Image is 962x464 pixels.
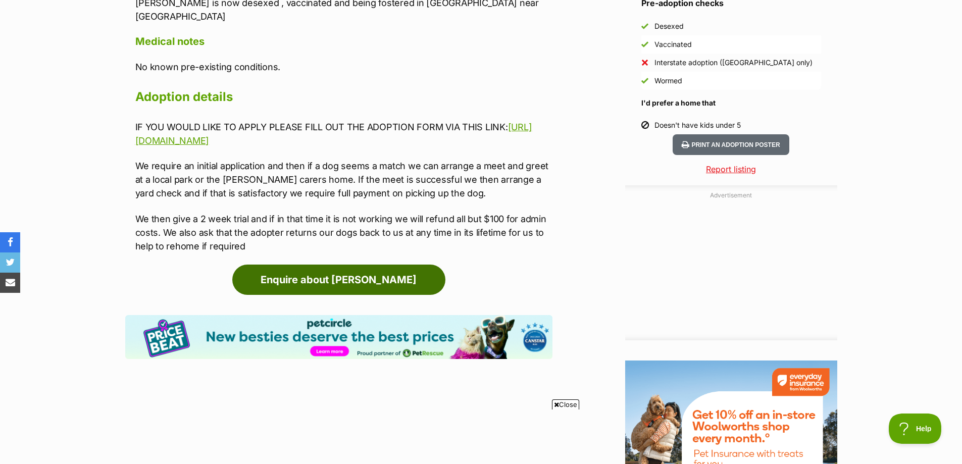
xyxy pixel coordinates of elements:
[135,159,552,200] p: We require an initial application and then if a dog seems a match we can arrange a meet and greet...
[641,77,648,84] img: Yes
[135,120,552,147] p: IF YOU WOULD LIKE TO APPLY PLEASE FILL OUT THE ADOPTION FORM VIA THIS LINK:
[135,212,552,253] p: We then give a 2 week trial and if in that time it is not working we will refund all but $100 for...
[654,58,813,68] div: Interstate adoption ([GEOGRAPHIC_DATA] only)
[552,399,579,409] span: Close
[641,23,648,30] img: Yes
[135,35,552,48] h4: Medical notes
[654,39,692,49] div: Vaccinated
[135,60,552,74] p: No known pre-existing conditions.
[236,414,726,459] iframe: Advertisement
[135,122,532,146] a: [URL][DOMAIN_NAME]
[673,134,789,155] button: Print an adoption poster
[889,414,942,444] iframe: Help Scout Beacon - Open
[625,185,837,340] div: Advertisement
[135,86,552,108] h2: Adoption details
[654,76,682,86] div: Wormed
[654,120,741,130] div: Doesn't have kids under 5
[125,315,552,359] img: Pet Circle promo banner
[655,204,807,330] iframe: Advertisement
[232,265,445,295] a: Enquire about [PERSON_NAME]
[654,21,684,31] div: Desexed
[641,41,648,48] img: Yes
[641,98,821,108] h4: I'd prefer a home that
[625,163,837,175] a: Report listing
[641,59,648,66] img: No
